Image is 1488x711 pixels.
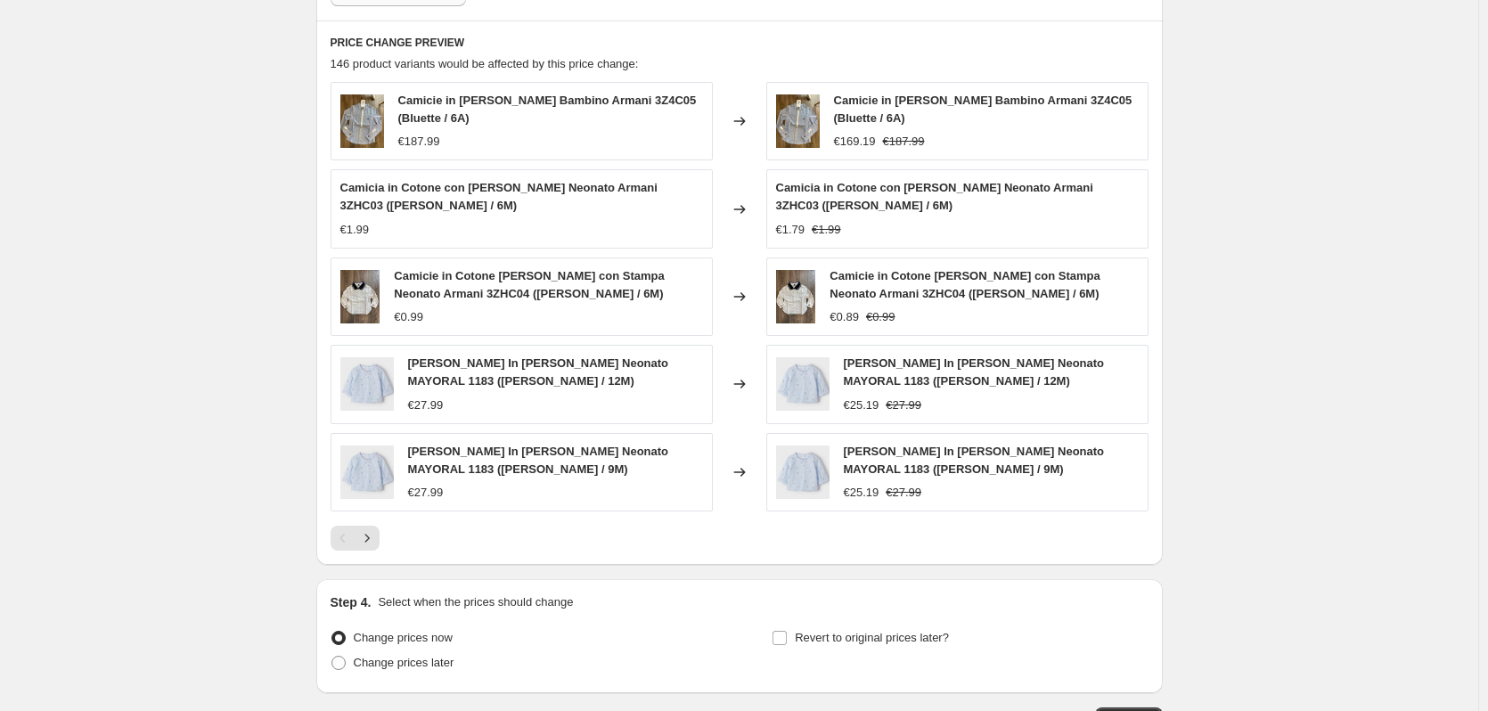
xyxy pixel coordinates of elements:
img: 6303C681-8334-433B-B244-95D601ED4B74_80x.jpg [776,270,816,323]
img: E394A175-C2D9-4439-8590-224FB0403084_80x.jpg [340,94,384,148]
span: Camicie in Cotone [PERSON_NAME] con Stampa Neonato Armani 3ZHC04 ([PERSON_NAME] / 6M) [830,269,1100,300]
span: Change prices later [354,656,454,669]
div: €169.19 [834,133,876,151]
span: Revert to original prices later? [795,631,949,644]
span: Camicie in Cotone [PERSON_NAME] con Stampa Neonato Armani 3ZHC04 ([PERSON_NAME] / 6M) [394,269,664,300]
div: €27.99 [408,484,444,502]
span: [PERSON_NAME] In [PERSON_NAME] Neonato MAYORAL 1183 ([PERSON_NAME] / 9M) [408,445,669,476]
span: Change prices now [354,631,453,644]
img: E394A175-C2D9-4439-8590-224FB0403084_80x.jpg [776,94,820,148]
span: Camicie in [PERSON_NAME] Bambino Armani 3Z4C05 (Bluette / 6A) [398,94,697,125]
div: €25.19 [844,396,879,414]
strike: €0.99 [866,308,895,326]
strike: €1.99 [812,221,841,239]
strike: €187.99 [883,133,925,151]
span: Camicie in [PERSON_NAME] Bambino Armani 3Z4C05 (Bluette / 6A) [834,94,1132,125]
img: 28791_80x.jpg [776,357,830,411]
div: €187.99 [398,133,440,151]
div: €0.89 [830,308,859,326]
div: €0.99 [394,308,423,326]
span: [PERSON_NAME] In [PERSON_NAME] Neonato MAYORAL 1183 ([PERSON_NAME] / 12M) [408,356,669,388]
span: [PERSON_NAME] In [PERSON_NAME] Neonato MAYORAL 1183 ([PERSON_NAME] / 12M) [844,356,1105,388]
button: Next [355,526,380,551]
p: Select when the prices should change [378,593,573,611]
div: €1.99 [340,221,370,239]
span: 146 product variants would be affected by this price change: [331,57,639,70]
span: Camicia in Cotone con [PERSON_NAME] Neonato Armani 3ZHC03 ([PERSON_NAME] / 6M) [776,181,1093,212]
strike: €27.99 [886,396,921,414]
img: 28791_80x.jpg [340,357,394,411]
h6: PRICE CHANGE PREVIEW [331,36,1149,50]
h2: Step 4. [331,593,372,611]
span: Camicia in Cotone con [PERSON_NAME] Neonato Armani 3ZHC03 ([PERSON_NAME] / 6M) [340,181,658,212]
img: 28791_80x.jpg [340,445,394,499]
span: [PERSON_NAME] In [PERSON_NAME] Neonato MAYORAL 1183 ([PERSON_NAME] / 9M) [844,445,1105,476]
div: €25.19 [844,484,879,502]
div: €1.79 [776,221,805,239]
strike: €27.99 [886,484,921,502]
div: €27.99 [408,396,444,414]
img: 6303C681-8334-433B-B244-95D601ED4B74_80x.jpg [340,270,380,323]
nav: Pagination [331,526,380,551]
img: 28791_80x.jpg [776,445,830,499]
